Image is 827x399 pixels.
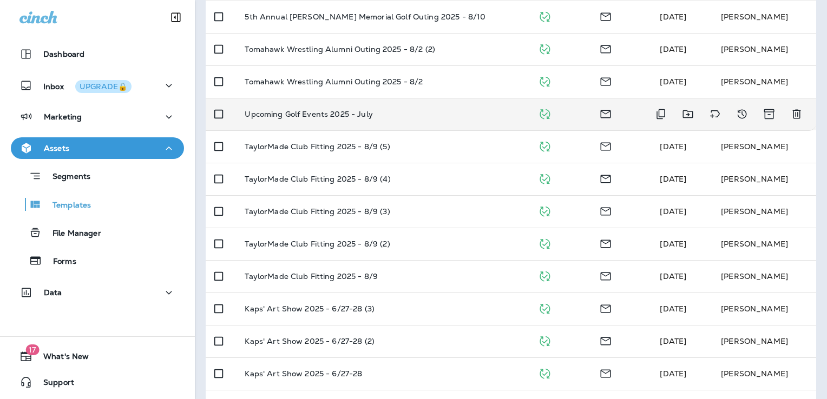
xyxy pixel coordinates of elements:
[704,103,726,125] button: Add tags
[245,337,375,345] p: Kaps' Art Show 2025 - 6/27-28 (2)
[538,270,552,280] span: Published
[25,344,39,355] span: 17
[32,352,89,365] span: What's New
[660,304,686,314] span: Caitlin Wilson
[786,103,808,125] button: Delete
[245,304,375,313] p: Kaps' Art Show 2025 - 6/27-28 (3)
[660,12,686,22] span: Caitlin Wilson
[44,112,82,121] p: Marketing
[650,103,672,125] button: Duplicate
[599,303,612,312] span: Email
[712,163,816,195] td: [PERSON_NAME]
[11,137,184,159] button: Assets
[32,378,74,391] span: Support
[538,43,552,53] span: Published
[42,257,76,267] p: Forms
[712,33,816,65] td: [PERSON_NAME]
[660,239,686,249] span: Caitlin Wilson
[11,164,184,188] button: Segments
[712,357,816,390] td: [PERSON_NAME]
[538,335,552,345] span: Published
[599,205,612,215] span: Email
[599,335,612,345] span: Email
[43,80,132,91] p: Inbox
[245,272,378,281] p: TaylorMade Club Fitting 2025 - 8/9
[712,130,816,163] td: [PERSON_NAME]
[245,240,390,248] p: TaylorMade Club Fitting 2025 - 8/9 (2)
[660,336,686,346] span: Caitlin Wilson
[660,271,686,281] span: Caitlin Wilson
[11,345,184,367] button: 17What's New
[712,260,816,292] td: [PERSON_NAME]
[660,174,686,184] span: Caitlin Wilson
[599,270,612,280] span: Email
[599,141,612,150] span: Email
[538,173,552,183] span: Published
[538,368,552,377] span: Published
[245,12,485,21] p: 5th Annual [PERSON_NAME] Memorial Golf Outing 2025 - 8/10
[42,172,90,183] p: Segments
[712,65,816,98] td: [PERSON_NAME]
[660,44,686,54] span: Caitlin Wilson
[712,1,816,33] td: [PERSON_NAME]
[245,369,362,378] p: Kaps' Art Show 2025 - 6/27-28
[758,103,780,125] button: Archive
[660,77,686,87] span: Caitlin Wilson
[161,6,191,28] button: Collapse Sidebar
[660,369,686,378] span: Caitlin Wilson
[42,229,101,239] p: File Manager
[599,76,612,85] span: Email
[245,45,435,54] p: Tomahawk Wrestling Alumni Outing 2025 - 8/2 (2)
[538,238,552,248] span: Published
[245,77,423,86] p: Tomahawk Wrestling Alumni Outing 2025 - 8/2
[599,173,612,183] span: Email
[712,292,816,325] td: [PERSON_NAME]
[245,207,390,216] p: TaylorMade Club Fitting 2025 - 8/9 (3)
[660,207,686,216] span: Caitlin Wilson
[599,368,612,377] span: Email
[538,303,552,312] span: Published
[538,205,552,215] span: Published
[677,103,699,125] button: Move to folder
[731,103,753,125] button: View Changelog
[538,141,552,150] span: Published
[712,195,816,228] td: [PERSON_NAME]
[44,144,69,152] p: Assets
[245,175,390,183] p: TaylorMade Club Fitting 2025 - 8/9 (4)
[11,221,184,244] button: File Manager
[712,325,816,357] td: [PERSON_NAME]
[11,193,184,216] button: Templates
[599,238,612,248] span: Email
[245,110,372,118] p: Upcoming Golf Events 2025 - July
[712,228,816,260] td: [PERSON_NAME]
[11,371,184,393] button: Support
[538,11,552,21] span: Published
[11,282,184,303] button: Data
[11,249,184,272] button: Forms
[80,83,127,90] div: UPGRADE🔒
[44,288,62,297] p: Data
[599,108,612,118] span: Email
[538,108,552,118] span: Published
[11,75,184,96] button: InboxUPGRADE🔒
[660,142,686,151] span: Caitlin Wilson
[75,80,132,93] button: UPGRADE🔒
[599,11,612,21] span: Email
[599,43,612,53] span: Email
[11,106,184,128] button: Marketing
[43,50,84,58] p: Dashboard
[11,43,184,65] button: Dashboard
[42,201,91,211] p: Templates
[245,142,390,151] p: TaylorMade Club Fitting 2025 - 8/9 (5)
[538,76,552,85] span: Published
